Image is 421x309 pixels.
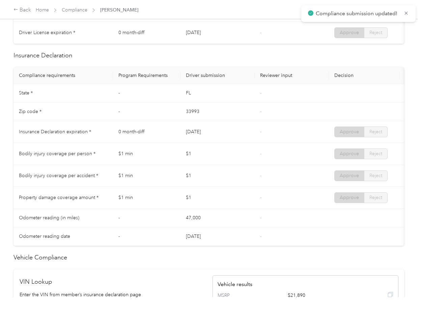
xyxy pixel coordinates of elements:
[13,6,31,14] div: Back
[19,109,41,114] span: Zip code *
[113,227,180,246] td: -
[19,233,70,239] span: Odometer reading date
[13,253,404,262] h2: Vehicle Compliance
[180,84,255,103] td: FL
[13,165,113,187] td: Bodily injury coverage per accident *
[13,67,113,84] th: Compliance requirements
[19,90,33,96] span: State *
[13,187,113,209] td: Property damage coverage amount *
[260,215,261,221] span: -
[260,90,261,96] span: -
[340,195,359,200] span: Approve
[113,121,180,143] td: 0 month-diff
[113,22,180,44] td: 0 month-diff
[180,209,255,227] td: 47,000
[13,143,113,165] td: Bodily injury coverage per person *
[369,30,382,35] span: Reject
[13,22,113,44] td: Driver License expiration *
[369,173,382,178] span: Reject
[260,233,261,239] span: -
[218,280,393,288] h4: Vehicle results
[19,151,95,157] span: Bodily injury coverage per person *
[340,30,359,35] span: Approve
[113,165,180,187] td: $1 min
[260,30,261,35] span: -
[369,151,382,157] span: Reject
[19,173,98,178] span: Bodily injury coverage per accident *
[13,209,113,227] td: Odometer reading (in miles)
[255,67,329,84] th: Reviewer input
[369,195,382,200] span: Reject
[113,103,180,121] td: -
[113,187,180,209] td: $1 min
[340,129,359,135] span: Approve
[180,121,255,143] td: [DATE]
[113,84,180,103] td: -
[13,84,113,103] td: State *
[218,292,246,299] span: MSRP
[180,165,255,187] td: $1
[260,129,261,135] span: -
[19,129,91,135] span: Insurance Declaration expiration *
[20,277,205,286] h2: VIN Lookup
[20,291,205,298] p: Enter the VIN from member’s insurance declaration page
[113,67,180,84] th: Program Requirements
[36,7,49,13] a: Home
[19,195,99,200] span: Property damage coverage amount *
[62,7,87,13] a: Compliance
[180,67,255,84] th: Driver submission
[180,22,255,44] td: [DATE]
[180,143,255,165] td: $1
[19,215,79,221] span: Odometer reading (in miles)
[316,9,398,18] p: Compliance submission updated!
[260,109,261,114] span: -
[329,67,400,84] th: Decision
[180,103,255,121] td: 33993
[260,195,261,200] span: -
[180,187,255,209] td: $1
[260,151,261,157] span: -
[13,121,113,143] td: Insurance Declaration expiration *
[13,227,113,246] td: Odometer reading date
[369,129,382,135] span: Reject
[19,30,75,35] span: Driver License expiration *
[180,227,255,246] td: [DATE]
[340,173,359,178] span: Approve
[100,6,138,13] span: [PERSON_NAME]
[288,292,358,299] span: $21,890
[13,103,113,121] td: Zip code *
[260,173,261,178] span: -
[340,151,359,157] span: Approve
[113,209,180,227] td: -
[113,143,180,165] td: $1 min
[383,271,421,309] iframe: Everlance-gr Chat Button Frame
[13,51,404,60] h2: Insurance Declaration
